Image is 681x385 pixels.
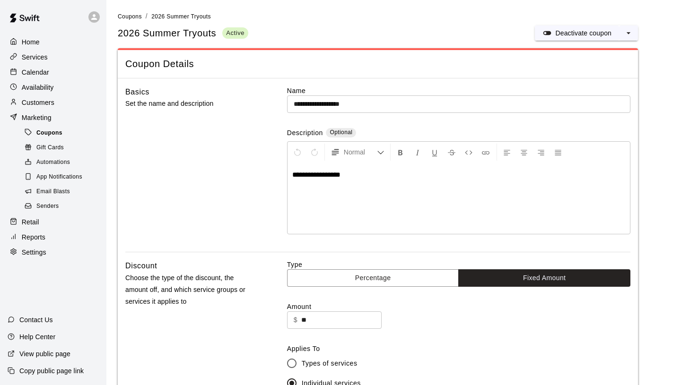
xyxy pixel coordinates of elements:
p: Set the name and description [125,98,257,110]
div: Gift Cards [23,141,103,154]
a: Home [8,35,99,49]
div: Coupons [23,127,103,140]
span: Coupons [118,13,142,20]
p: Reports [22,232,45,242]
p: $ [294,315,297,325]
button: Center Align [516,144,532,161]
a: Coupons [118,12,142,20]
span: App Notifications [36,172,82,182]
button: Justify Align [550,144,566,161]
a: App Notifications [23,170,106,185]
span: Coupons [36,128,62,138]
div: split button [535,26,638,41]
button: Insert Code [461,144,477,161]
label: Amount [287,302,630,311]
p: Retail [22,217,39,227]
h6: Discount [125,260,157,272]
span: Coupon Details [125,58,630,70]
span: Optional [330,129,352,136]
a: Calendar [8,65,99,79]
span: Normal [344,147,377,157]
div: Senders [23,200,103,213]
a: Automations [23,155,106,170]
p: Choose the type of the discount, the amount off, and which service groups or services it applies to [125,272,257,308]
p: Marketing [22,113,52,122]
p: Deactivate coupon [555,28,611,38]
a: Email Blasts [23,185,106,199]
button: Insert Link [478,144,494,161]
a: Gift Cards [23,140,106,155]
button: Right Align [533,144,549,161]
span: 2026 Summer Tryouts [151,13,211,20]
a: Services [8,50,99,64]
span: Active [222,29,248,37]
span: Types of services [302,359,358,368]
label: Applies To [287,344,630,353]
p: Contact Us [19,315,53,325]
a: Marketing [8,111,99,125]
p: Settings [22,248,46,257]
p: Availability [22,83,54,92]
label: Name [287,86,630,95]
a: Retail [8,215,99,229]
button: Percentage [287,269,459,287]
button: Format Italics [410,144,426,161]
a: Availability [8,80,99,94]
p: View public page [19,349,70,359]
label: Description [287,128,323,139]
button: Redo [306,144,323,161]
label: Type [287,260,630,269]
span: Senders [36,202,59,211]
p: Customers [22,98,54,107]
button: Undo [289,144,306,161]
button: Left Align [499,144,515,161]
h6: Basics [125,86,149,98]
p: Calendar [22,68,49,77]
button: Fixed Amount [458,269,630,287]
span: Gift Cards [36,143,64,153]
p: Help Center [19,332,55,342]
span: Automations [36,158,70,167]
div: 2026 Summer Tryouts [118,27,248,40]
li: / [146,11,148,21]
button: Deactivate coupon [535,26,619,41]
div: Automations [23,156,103,169]
span: Email Blasts [36,187,70,197]
nav: breadcrumb [118,11,670,22]
button: Formatting Options [327,144,388,161]
p: Copy public page link [19,366,84,376]
a: Reports [8,230,99,244]
button: select merge strategy [619,26,638,41]
a: Settings [8,245,99,259]
a: Customers [8,95,99,110]
button: Format Bold [393,144,409,161]
p: Services [22,52,48,62]
div: Email Blasts [23,185,103,198]
button: Format Strikethrough [444,144,460,161]
p: Home [22,37,40,47]
a: Coupons [23,126,106,140]
div: App Notifications [23,171,103,184]
a: Senders [23,199,106,214]
button: Format Underline [427,144,443,161]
